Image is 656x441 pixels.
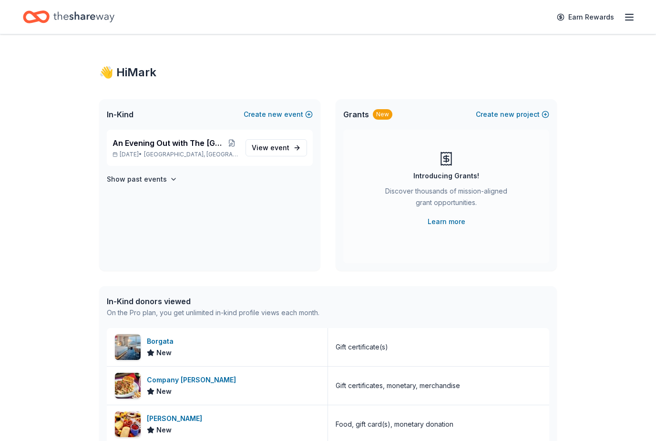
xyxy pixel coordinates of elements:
a: Home [23,6,114,28]
div: Food, gift card(s), monetary donation [336,419,453,430]
span: Grants [343,109,369,120]
div: 👋 Hi Mark [99,65,557,80]
a: Earn Rewards [551,9,620,26]
img: Image for Company Brinker [115,373,141,399]
div: New [373,109,392,120]
span: New [156,347,172,359]
div: Gift certificate(s) [336,341,388,353]
a: Learn more [428,216,465,227]
div: In-Kind donors viewed [107,296,319,307]
div: Borgata [147,336,177,347]
button: Createnewproject [476,109,549,120]
img: Image for Borgata [115,334,141,360]
div: Gift certificates, monetary, merchandise [336,380,460,391]
span: [GEOGRAPHIC_DATA], [GEOGRAPHIC_DATA] [144,151,238,158]
span: event [270,144,289,152]
span: new [500,109,514,120]
div: Company [PERSON_NAME] [147,374,240,386]
a: View event [246,139,307,156]
span: new [268,109,282,120]
span: New [156,424,172,436]
button: Createnewevent [244,109,313,120]
span: View [252,142,289,154]
div: Discover thousands of mission-aligned grant opportunities. [381,185,511,212]
span: An Evening Out with The [GEOGRAPHIC_DATA] [113,137,225,149]
div: Introducing Grants! [413,170,479,182]
span: In-Kind [107,109,133,120]
div: On the Pro plan, you get unlimited in-kind profile views each month. [107,307,319,318]
div: [PERSON_NAME] [147,413,206,424]
h4: Show past events [107,174,167,185]
button: Show past events [107,174,177,185]
img: Image for Fritz's [115,411,141,437]
p: [DATE] • [113,151,238,158]
span: New [156,386,172,397]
